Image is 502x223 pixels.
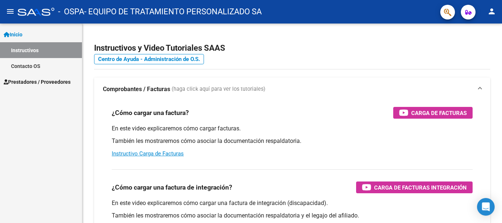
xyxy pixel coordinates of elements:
span: Carga de Facturas [411,108,467,118]
h3: ¿Cómo cargar una factura? [112,108,189,118]
button: Carga de Facturas Integración [356,181,473,193]
strong: Comprobantes / Facturas [103,85,170,93]
span: Inicio [4,30,22,39]
h2: Instructivos y Video Tutoriales SAAS [94,41,490,55]
mat-icon: person [487,7,496,16]
span: Carga de Facturas Integración [374,183,467,192]
p: También les mostraremos cómo asociar la documentación respaldatoria. [112,137,473,145]
div: Open Intercom Messenger [477,198,495,216]
p: También les mostraremos cómo asociar la documentación respaldatoria y el legajo del afiliado. [112,212,473,220]
mat-expansion-panel-header: Comprobantes / Facturas (haga click aquí para ver los tutoriales) [94,78,490,101]
span: (haga click aquí para ver los tutoriales) [172,85,265,93]
span: Prestadores / Proveedores [4,78,71,86]
p: En este video explicaremos cómo cargar facturas. [112,125,473,133]
a: Instructivo Carga de Facturas [112,150,184,157]
span: - EQUIPO DE TRATAMIENTO PERSONALIZADO SA [84,4,262,20]
a: Centro de Ayuda - Administración de O.S. [94,54,204,64]
mat-icon: menu [6,7,15,16]
h3: ¿Cómo cargar una factura de integración? [112,182,232,193]
span: - OSPA [58,4,84,20]
button: Carga de Facturas [393,107,473,119]
p: En este video explicaremos cómo cargar una factura de integración (discapacidad). [112,199,473,207]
